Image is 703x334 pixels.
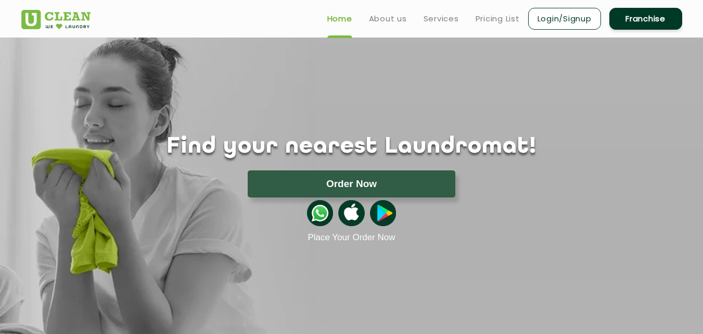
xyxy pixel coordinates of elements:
a: Services [424,13,459,25]
a: Home [327,13,352,25]
button: Order Now [248,170,455,197]
a: Pricing List [476,13,520,25]
img: UClean Laundry and Dry Cleaning [21,10,91,29]
img: apple-icon.png [338,200,364,226]
a: Login/Signup [528,8,601,30]
img: whatsappicon.png [307,200,333,226]
h1: Find your nearest Laundromat! [14,134,690,160]
a: Franchise [609,8,682,30]
a: Place Your Order Now [308,232,395,243]
img: playstoreicon.png [370,200,396,226]
a: About us [369,13,407,25]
